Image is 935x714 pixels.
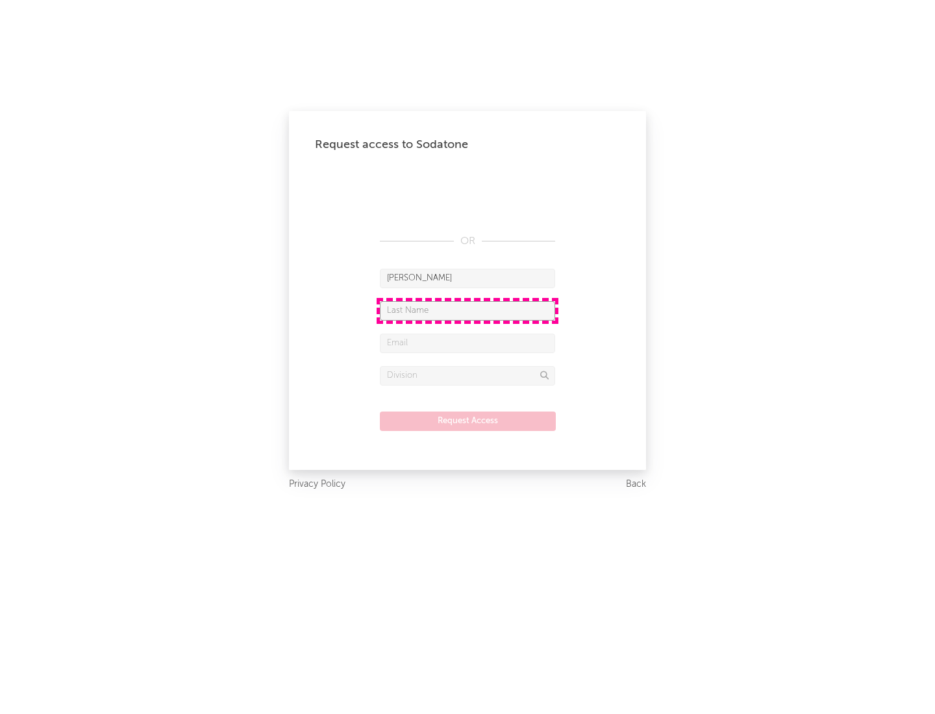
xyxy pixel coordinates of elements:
div: OR [380,234,555,249]
input: Division [380,366,555,386]
div: Request access to Sodatone [315,137,620,153]
a: Privacy Policy [289,476,345,493]
input: First Name [380,269,555,288]
a: Back [626,476,646,493]
input: Last Name [380,301,555,321]
input: Email [380,334,555,353]
button: Request Access [380,412,556,431]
